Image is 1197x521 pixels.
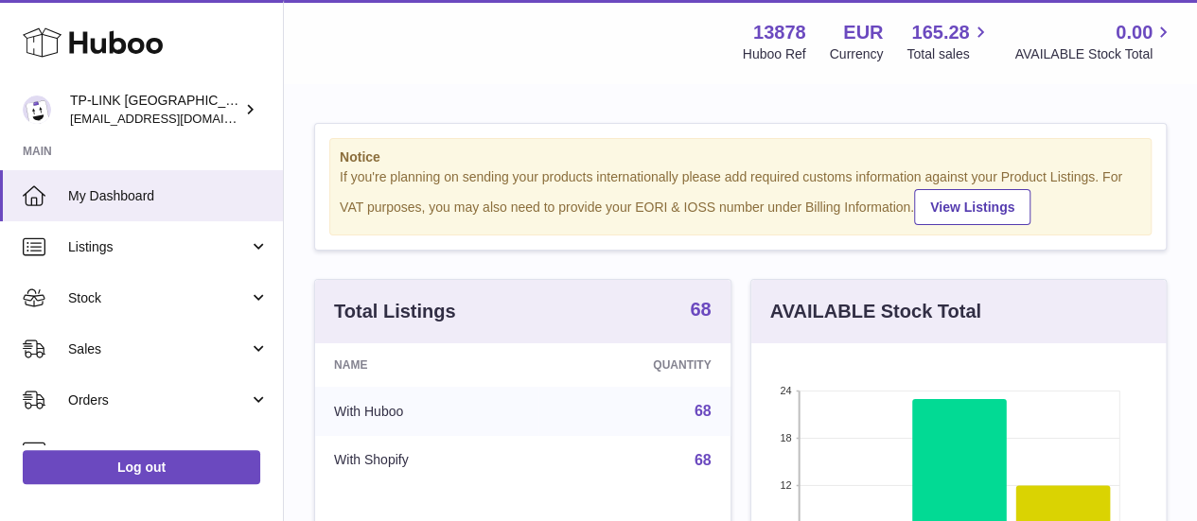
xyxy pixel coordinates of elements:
[340,148,1141,166] strong: Notice
[743,45,806,63] div: Huboo Ref
[315,343,538,387] th: Name
[334,299,456,324] h3: Total Listings
[68,187,269,205] span: My Dashboard
[68,289,249,307] span: Stock
[1014,45,1174,63] span: AVAILABLE Stock Total
[538,343,730,387] th: Quantity
[780,479,791,491] text: 12
[1116,20,1153,45] span: 0.00
[690,300,711,322] a: 68
[780,432,791,443] text: 18
[911,20,969,45] span: 165.28
[907,20,991,63] a: 165.28 Total sales
[914,189,1030,225] a: View Listings
[907,45,991,63] span: Total sales
[340,168,1141,225] div: If you're planning on sending your products internationally please add required customs informati...
[830,45,884,63] div: Currency
[695,403,712,419] a: 68
[68,391,249,409] span: Orders
[68,238,249,256] span: Listings
[780,385,791,396] text: 24
[770,299,981,324] h3: AVAILABLE Stock Total
[1014,20,1174,63] a: 0.00 AVAILABLE Stock Total
[70,92,240,128] div: TP-LINK [GEOGRAPHIC_DATA], SOCIEDAD LIMITADA
[843,20,883,45] strong: EUR
[690,300,711,319] strong: 68
[23,96,51,124] img: internalAdmin-13878@internal.huboo.com
[23,450,260,484] a: Log out
[70,111,278,126] span: [EMAIL_ADDRESS][DOMAIN_NAME]
[315,387,538,436] td: With Huboo
[68,340,249,358] span: Sales
[753,20,806,45] strong: 13878
[68,443,269,460] span: Usage
[695,452,712,468] a: 68
[315,436,538,485] td: With Shopify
